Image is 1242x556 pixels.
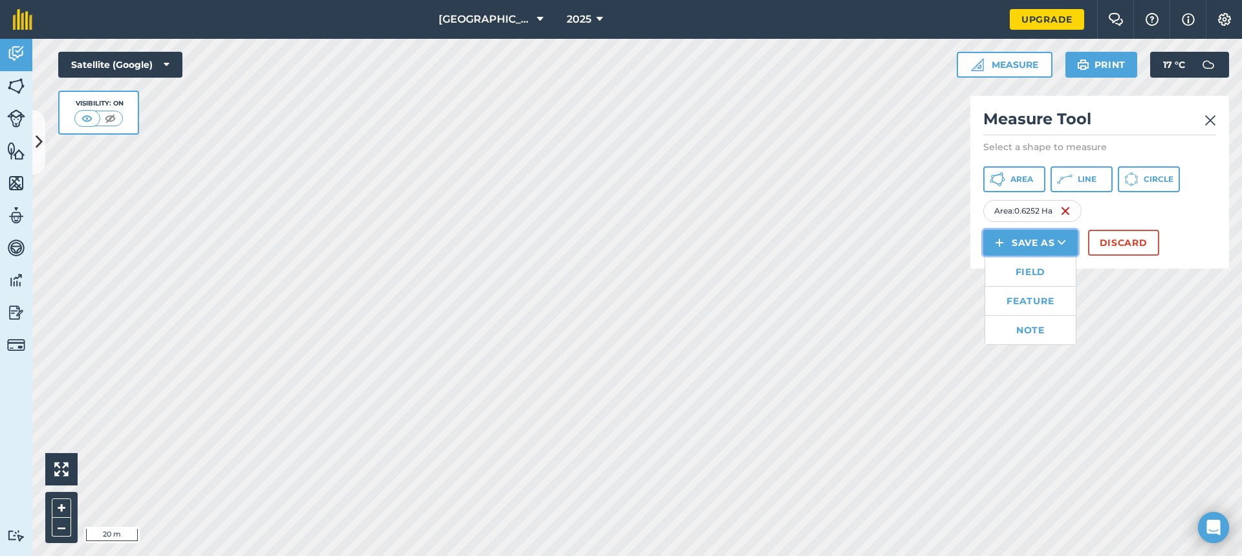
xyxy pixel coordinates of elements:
[13,9,32,30] img: fieldmargin Logo
[7,141,25,161] img: svg+xml;base64,PHN2ZyB4bWxucz0iaHR0cDovL3d3dy53My5vcmcvMjAwMC9zdmciIHdpZHRoPSI1NiIgaGVpZ2h0PSI2MC...
[7,76,25,96] img: svg+xml;base64,PHN2ZyB4bWxucz0iaHR0cDovL3d3dy53My5vcmcvMjAwMC9zdmciIHdpZHRoPSI1NiIgaGVpZ2h0PSI2MC...
[1051,166,1113,192] button: Line
[1198,512,1229,543] div: Open Intercom Messenger
[7,303,25,322] img: svg+xml;base64,PD94bWwgdmVyc2lvbj0iMS4wIiBlbmNvZGluZz0idXRmLTgiPz4KPCEtLSBHZW5lcmF0b3I6IEFkb2JlIE...
[1204,113,1216,128] img: svg+xml;base64,PHN2ZyB4bWxucz0iaHR0cDovL3d3dy53My5vcmcvMjAwMC9zdmciIHdpZHRoPSIyMiIgaGVpZ2h0PSIzMC...
[1077,57,1089,72] img: svg+xml;base64,PHN2ZyB4bWxucz0iaHR0cDovL3d3dy53My5vcmcvMjAwMC9zdmciIHdpZHRoPSIxOSIgaGVpZ2h0PSIyNC...
[7,336,25,354] img: svg+xml;base64,PD94bWwgdmVyc2lvbj0iMS4wIiBlbmNvZGluZz0idXRmLTgiPz4KPCEtLSBHZW5lcmF0b3I6IEFkb2JlIE...
[439,12,532,27] span: [GEOGRAPHIC_DATA]
[52,518,71,537] button: –
[1195,52,1221,78] img: svg+xml;base64,PD94bWwgdmVyc2lvbj0iMS4wIiBlbmNvZGluZz0idXRmLTgiPz4KPCEtLSBHZW5lcmF0b3I6IEFkb2JlIE...
[7,109,25,128] img: svg+xml;base64,PD94bWwgdmVyc2lvbj0iMS4wIiBlbmNvZGluZz0idXRmLTgiPz4KPCEtLSBHZW5lcmF0b3I6IEFkb2JlIE...
[1065,52,1138,78] button: Print
[1163,52,1185,78] span: 17 ° C
[983,109,1216,135] h2: Measure Tool
[1078,174,1096,184] span: Line
[983,140,1216,153] p: Select a shape to measure
[7,173,25,193] img: svg+xml;base64,PHN2ZyB4bWxucz0iaHR0cDovL3d3dy53My5vcmcvMjAwMC9zdmciIHdpZHRoPSI1NiIgaGVpZ2h0PSI2MC...
[7,238,25,258] img: svg+xml;base64,PD94bWwgdmVyc2lvbj0iMS4wIiBlbmNvZGluZz0idXRmLTgiPz4KPCEtLSBHZW5lcmF0b3I6IEFkb2JlIE...
[1144,13,1160,26] img: A question mark icon
[983,166,1045,192] button: Area
[985,287,1076,315] a: Feature
[7,44,25,63] img: svg+xml;base64,PD94bWwgdmVyc2lvbj0iMS4wIiBlbmNvZGluZz0idXRmLTgiPz4KPCEtLSBHZW5lcmF0b3I6IEFkb2JlIE...
[985,258,1076,286] a: Field
[1182,12,1195,27] img: svg+xml;base64,PHN2ZyB4bWxucz0iaHR0cDovL3d3dy53My5vcmcvMjAwMC9zdmciIHdpZHRoPSIxNyIgaGVpZ2h0PSIxNy...
[52,498,71,518] button: +
[54,462,69,476] img: Four arrows, one pointing top left, one top right, one bottom right and the last bottom left
[1217,13,1232,26] img: A cog icon
[567,12,591,27] span: 2025
[983,200,1082,222] div: Area : 0.6252 Ha
[1060,203,1071,219] img: svg+xml;base64,PHN2ZyB4bWxucz0iaHR0cDovL3d3dy53My5vcmcvMjAwMC9zdmciIHdpZHRoPSIxNiIgaGVpZ2h0PSIyNC...
[1088,230,1159,256] button: Discard
[7,271,25,290] img: svg+xml;base64,PD94bWwgdmVyc2lvbj0iMS4wIiBlbmNvZGluZz0idXRmLTgiPz4KPCEtLSBHZW5lcmF0b3I6IEFkb2JlIE...
[995,235,1004,250] img: svg+xml;base64,PHN2ZyB4bWxucz0iaHR0cDovL3d3dy53My5vcmcvMjAwMC9zdmciIHdpZHRoPSIxNCIgaGVpZ2h0PSIyNC...
[1010,9,1084,30] a: Upgrade
[971,58,984,71] img: Ruler icon
[74,98,124,109] div: Visibility: On
[985,316,1076,344] a: Note
[79,112,95,125] img: svg+xml;base64,PHN2ZyB4bWxucz0iaHR0cDovL3d3dy53My5vcmcvMjAwMC9zdmciIHdpZHRoPSI1MCIgaGVpZ2h0PSI0MC...
[102,112,118,125] img: svg+xml;base64,PHN2ZyB4bWxucz0iaHR0cDovL3d3dy53My5vcmcvMjAwMC9zdmciIHdpZHRoPSI1MCIgaGVpZ2h0PSI0MC...
[983,230,1078,256] button: Save as FieldFeatureNote
[957,52,1052,78] button: Measure
[7,206,25,225] img: svg+xml;base64,PD94bWwgdmVyc2lvbj0iMS4wIiBlbmNvZGluZz0idXRmLTgiPz4KPCEtLSBHZW5lcmF0b3I6IEFkb2JlIE...
[1150,52,1229,78] button: 17 °C
[1118,166,1180,192] button: Circle
[58,52,182,78] button: Satellite (Google)
[7,529,25,542] img: svg+xml;base64,PD94bWwgdmVyc2lvbj0iMS4wIiBlbmNvZGluZz0idXRmLTgiPz4KPCEtLSBHZW5lcmF0b3I6IEFkb2JlIE...
[1144,174,1173,184] span: Circle
[1010,174,1033,184] span: Area
[1108,13,1124,26] img: Two speech bubbles overlapping with the left bubble in the forefront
